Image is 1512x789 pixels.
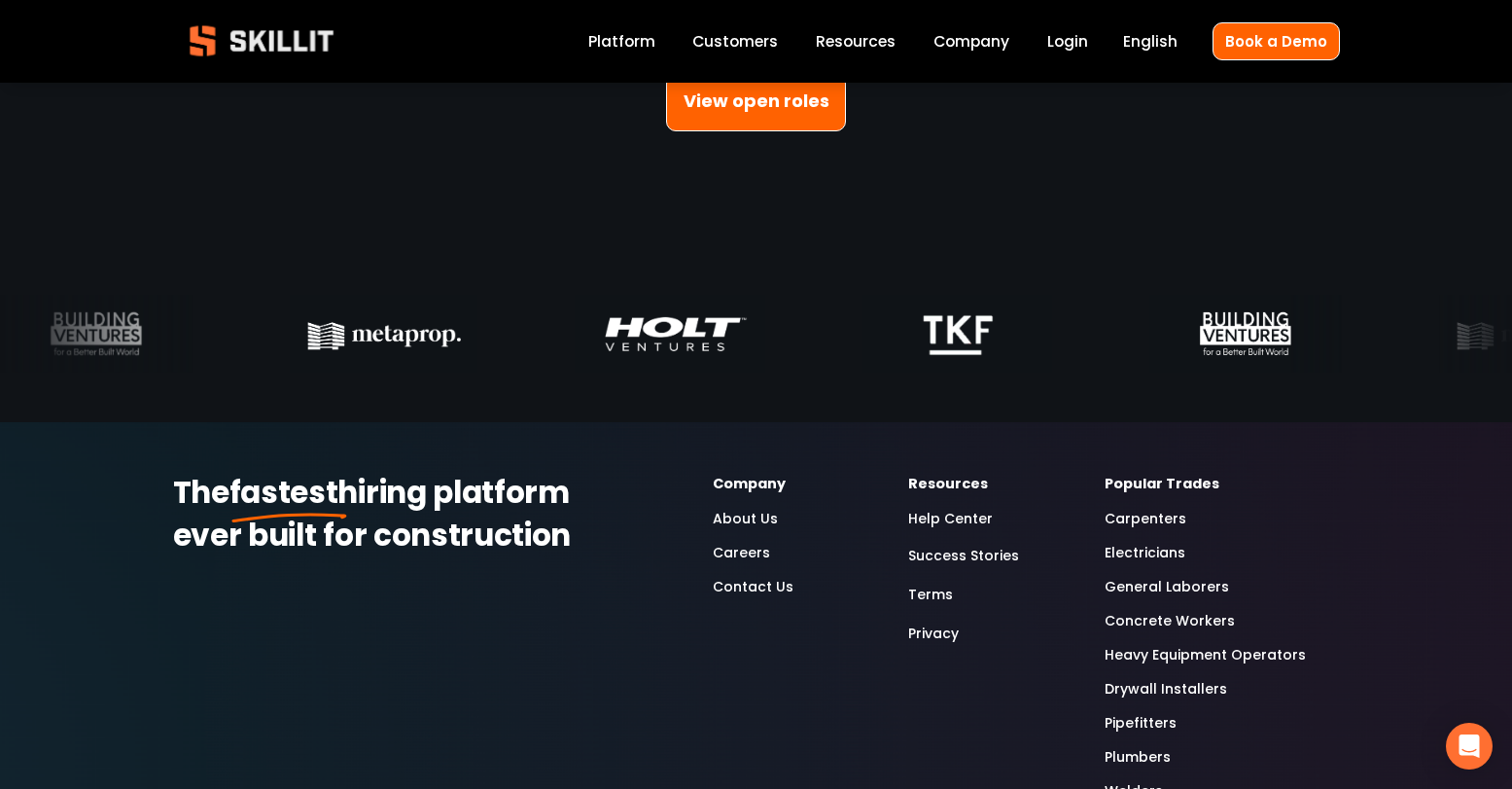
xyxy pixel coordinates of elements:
a: Success Stories [908,543,1019,569]
strong: Resources [908,473,988,497]
a: Careers [713,542,770,564]
a: Plumbers [1105,746,1171,769]
a: Carpenters [1105,508,1186,530]
a: Electricians [1105,542,1185,564]
a: folder dropdown [816,28,896,54]
a: Heavy Equipment Operators [1105,644,1306,666]
div: Open Intercom Messenger [1446,723,1493,770]
a: Book a Demo [1213,22,1340,60]
a: Login [1047,28,1088,54]
a: General Laborers [1105,576,1229,598]
img: Skillit [173,12,350,70]
a: Contact Us [713,576,793,598]
a: Help Center [908,508,993,530]
a: Pipefitters [1105,712,1177,735]
a: Terms [908,582,953,608]
span: Resources [816,30,896,53]
strong: Popular Trades [1105,473,1219,497]
span: English [1123,30,1178,53]
a: Privacy [908,621,959,647]
a: View open roles [666,74,847,131]
strong: The [173,469,229,521]
a: Platform [588,28,655,54]
strong: Company [713,473,786,497]
strong: fastest [229,469,338,521]
a: Concrete Workers [1105,610,1235,632]
div: language picker [1123,28,1178,54]
a: Customers [692,28,778,54]
strong: hiring platform ever built for construction [173,469,577,564]
a: About Us [713,508,778,530]
a: Drywall Installers [1105,678,1227,700]
a: Company [933,28,1009,54]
